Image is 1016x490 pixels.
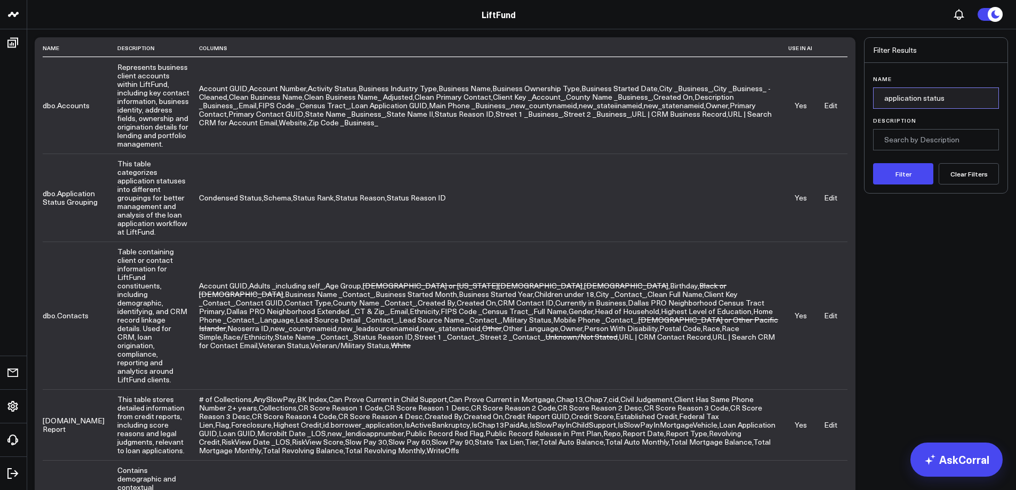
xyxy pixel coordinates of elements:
[199,315,778,333] span: ,
[670,280,698,291] span: Birthday
[199,92,734,110] span: Description _Business_
[425,411,462,421] span: Created By
[556,394,585,404] span: ,
[534,289,594,299] span: Children under 18
[530,420,616,430] span: IsSlowPayInChildSupport
[117,39,199,57] th: Description
[338,323,419,333] span: new_leadsourcenameid
[596,289,646,299] span: City _Contact_
[305,109,387,119] span: ,
[480,332,546,342] span: ,
[333,298,416,308] span: County Name _Contact_
[308,83,357,93] span: Activity Status
[441,306,533,316] span: ,
[259,403,297,413] span: Collections
[620,394,673,404] span: Civil Judgement
[258,100,351,110] span: ,
[285,298,333,308] span: ,
[618,420,719,430] span: ,
[571,411,615,421] span: ,
[498,298,554,308] span: CRM Contact ID
[219,428,257,438] span: ,
[252,411,338,421] span: ,
[584,323,658,333] span: Person With Disability
[584,323,659,333] span: ,
[584,280,670,291] span: ,
[285,289,375,299] span: ,
[873,129,999,150] input: Search by Description
[308,83,358,93] span: ,
[873,76,999,82] label: Name
[236,298,285,308] span: ,
[595,306,659,316] span: Head of Household
[387,109,435,119] span: ,
[295,315,399,325] span: ,
[333,298,418,308] span: ,
[327,428,405,438] span: ,
[199,280,726,299] span: ,
[249,280,324,291] span: Adults _including self_
[463,411,503,421] span: Created On
[647,289,704,299] span: ,
[199,289,738,308] span: ,
[425,411,463,421] span: ,
[238,100,257,110] span: Email
[298,403,383,413] span: CR Score Reason 1 Code
[615,411,677,421] span: Established Credit
[249,83,308,93] span: ,
[325,280,361,291] span: Age Group
[223,332,273,342] span: Race/Ethnicity
[279,117,308,127] span: ,
[661,306,753,316] span: ,
[441,306,532,316] span: FIPS Code _Census Tract_
[199,420,775,438] span: ,
[609,394,620,404] span: ,
[219,428,255,438] span: Loan GUID
[273,420,323,430] span: ,
[270,323,337,333] span: new_countynameid
[226,306,388,316] span: Dallas PRO Neighborhood Extended _CT & Zip_
[557,403,642,413] span: CR Score Reason 2 Desc
[495,109,562,119] span: Street 1 _Business_
[609,394,619,404] span: cid
[308,117,378,127] span: Zip Code _Business_
[199,394,754,413] span: ,
[199,428,741,447] span: ,
[492,83,580,93] span: Business Ownership Type
[285,298,331,308] span: Contact Type
[482,323,501,333] span: Other
[304,92,413,102] span: Clean Business Name_ Adjusted
[620,394,674,404] span: ,
[263,192,291,203] span: Schema
[199,394,252,404] span: # of Collections
[199,298,764,316] span: Dallas PRO Neighborhood Census Tract Primary
[358,83,438,93] span: ,
[463,411,505,421] span: ,
[387,109,433,119] span: State Name II
[354,332,414,342] span: ,
[231,420,273,430] span: ,
[546,332,619,342] span: ,
[338,323,420,333] span: ,
[644,100,706,110] span: ,
[585,394,609,404] span: ,
[910,443,1003,477] a: AskCorral
[117,154,199,242] td: This table categorizes application statuses into different groupings for better management and an...
[329,394,449,404] span: ,
[659,323,701,333] span: Postal Code
[227,323,269,333] span: Neoserra ID
[199,315,778,333] span: [DEMOGRAPHIC_DATA] or Other Pacific Islander
[199,394,253,404] span: ,
[199,403,762,421] span: CR Score Reason 3 Desc
[404,420,471,430] span: ,
[429,100,511,110] span: ,
[702,323,722,333] span: ,
[435,109,494,119] span: Status Reason ID
[585,394,607,404] span: Chap7
[493,92,564,102] span: Client Key _Account_
[310,340,389,350] span: Veteran/Military Status
[702,323,720,333] span: Race
[335,192,385,203] span: Status Reason
[199,192,262,203] span: Condensed Status
[632,109,726,119] span: URL | CRM Business Record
